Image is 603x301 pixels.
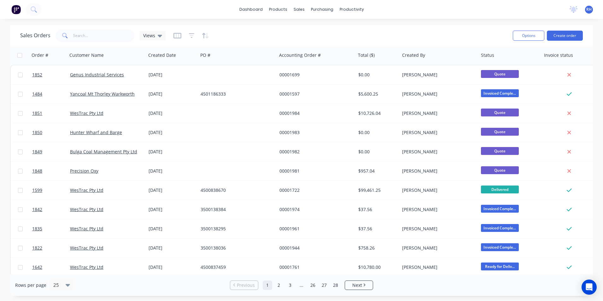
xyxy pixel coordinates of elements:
a: 1484 [32,85,70,103]
a: WesTrac Pty Ltd [70,245,103,251]
div: [PERSON_NAME] [402,206,472,213]
div: 00001761 [279,264,349,270]
div: $37.56 [358,206,395,213]
a: 1842 [32,200,70,219]
div: [DATE] [149,245,196,251]
div: Open Intercom Messenger [582,280,597,295]
div: Created Date [148,52,176,58]
a: Previous page [230,282,258,288]
span: 1642 [32,264,42,270]
div: Customer Name [69,52,104,58]
div: [PERSON_NAME] [402,110,472,116]
span: 1822 [32,245,42,251]
span: 1842 [32,206,42,213]
a: Page 2 [274,280,284,290]
div: 3500138295 [201,226,271,232]
div: purchasing [308,5,337,14]
div: [DATE] [149,110,196,116]
div: $0.00 [358,129,395,136]
div: 00001944 [279,245,349,251]
div: [DATE] [149,149,196,155]
a: WesTrac Pty Ltd [70,206,103,212]
div: [PERSON_NAME] [402,91,472,97]
div: $99,461.25 [358,187,395,193]
div: [PERSON_NAME] [402,187,472,193]
div: Accounting Order # [279,52,321,58]
span: Previous [237,282,255,288]
a: Precision Oxy [70,168,98,174]
div: $758.26 [358,245,395,251]
a: Page 27 [319,280,329,290]
div: Created By [402,52,425,58]
div: [PERSON_NAME] [402,168,472,174]
a: Page 3 [285,280,295,290]
div: [DATE] [149,168,196,174]
ul: Pagination [227,280,376,290]
div: [PERSON_NAME] [402,129,472,136]
a: WesTrac Pty Ltd [70,187,103,193]
a: WesTrac Pty Ltd [70,264,103,270]
a: Page 26 [308,280,318,290]
div: 00001699 [279,72,349,78]
div: [PERSON_NAME] [402,226,472,232]
div: 00001597 [279,91,349,97]
div: Invoice status [544,52,573,58]
h1: Sales Orders [20,32,50,38]
div: [PERSON_NAME] [402,149,472,155]
div: $37.56 [358,226,395,232]
div: $0.00 [358,149,395,155]
span: Invoiced Comple... [481,205,519,213]
span: 1848 [32,168,42,174]
span: Invoiced Comple... [481,224,519,232]
div: 4501186333 [201,91,271,97]
span: Invoiced Comple... [481,89,519,97]
div: [DATE] [149,226,196,232]
span: Rows per page [15,282,46,288]
div: $10,780.00 [358,264,395,270]
div: 00001722 [279,187,349,193]
span: Quote [481,128,519,136]
a: Hunter Wharf and Barge [70,129,122,135]
span: Quote [481,147,519,155]
div: 00001981 [279,168,349,174]
div: 3500138036 [201,245,271,251]
div: [DATE] [149,72,196,78]
a: 1642 [32,258,70,277]
button: Create order [547,31,583,41]
div: $5,600.25 [358,91,395,97]
div: 00001983 [279,129,349,136]
div: [PERSON_NAME] [402,245,472,251]
div: 00001984 [279,110,349,116]
div: 00001974 [279,206,349,213]
div: 00001961 [279,226,349,232]
div: products [266,5,290,14]
div: Order # [32,52,48,58]
div: [PERSON_NAME] [402,72,472,78]
img: Factory [11,5,21,14]
a: 1851 [32,104,70,123]
a: Next page [345,282,373,288]
a: WesTrac Pty Ltd [70,226,103,232]
div: [DATE] [149,129,196,136]
a: Jump forward [297,280,306,290]
span: Invoiced Comple... [481,243,519,251]
div: 4500837459 [201,264,271,270]
div: $0.00 [358,72,395,78]
div: [DATE] [149,187,196,193]
a: 1835 [32,219,70,238]
input: Search... [73,29,135,42]
div: 00001982 [279,149,349,155]
span: Quote [481,109,519,116]
div: [DATE] [149,264,196,270]
div: Status [481,52,494,58]
a: 1850 [32,123,70,142]
span: Quote [481,166,519,174]
div: $10,726.04 [358,110,395,116]
a: Genus Industrial Services [70,72,124,78]
div: [DATE] [149,91,196,97]
span: 1851 [32,110,42,116]
span: Quote [481,70,519,78]
div: sales [290,5,308,14]
div: $957.04 [358,168,395,174]
a: 1822 [32,239,70,257]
